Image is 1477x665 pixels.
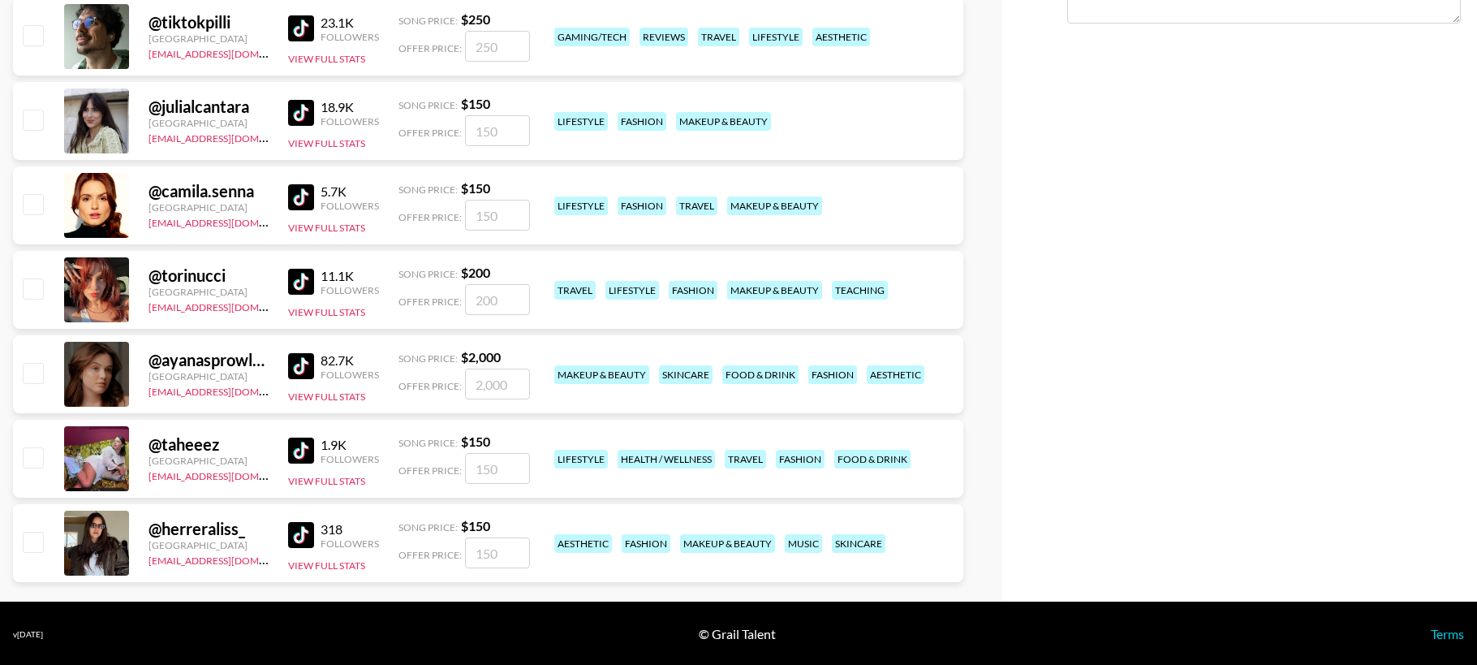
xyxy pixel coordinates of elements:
[149,97,269,117] div: @ julialcantara
[321,15,379,31] div: 23.1K
[699,626,776,642] div: © Grail Talent
[834,450,911,469] div: food & drink
[669,281,717,300] div: fashion
[321,200,379,212] div: Followers
[465,538,530,568] input: 150
[461,180,490,196] strong: $ 150
[149,382,312,398] a: [EMAIL_ADDRESS][DOMAIN_NAME]
[149,298,312,313] a: [EMAIL_ADDRESS][DOMAIN_NAME]
[461,96,490,111] strong: $ 150
[722,365,799,384] div: food & drink
[321,538,379,550] div: Followers
[465,200,530,231] input: 150
[659,365,713,384] div: skincare
[725,450,766,469] div: travel
[398,352,458,365] span: Song Price:
[321,521,379,538] div: 318
[749,28,803,46] div: lifestyle
[461,11,490,27] strong: $ 250
[622,534,670,553] div: fashion
[461,265,490,280] strong: $ 200
[639,28,688,46] div: reviews
[554,28,630,46] div: gaming/tech
[149,539,269,551] div: [GEOGRAPHIC_DATA]
[465,31,530,62] input: 250
[676,112,771,131] div: makeup & beauty
[398,184,458,196] span: Song Price:
[832,534,885,553] div: skincare
[149,467,312,482] a: [EMAIL_ADDRESS][DOMAIN_NAME]
[288,475,365,487] button: View Full Stats
[288,53,365,65] button: View Full Stats
[13,629,43,640] div: v [DATE]
[398,437,458,449] span: Song Price:
[288,269,314,295] img: TikTok
[321,437,379,453] div: 1.9K
[321,369,379,381] div: Followers
[149,434,269,455] div: @ taheeez
[288,222,365,234] button: View Full Stats
[149,201,269,214] div: [GEOGRAPHIC_DATA]
[398,268,458,280] span: Song Price:
[727,196,822,215] div: makeup & beauty
[461,434,490,449] strong: $ 150
[465,369,530,399] input: 2,000
[785,534,822,553] div: music
[288,391,365,403] button: View Full Stats
[808,365,857,384] div: fashion
[461,349,501,365] strong: $ 2,000
[321,284,379,296] div: Followers
[321,99,379,115] div: 18.9K
[321,115,379,127] div: Followers
[461,518,490,533] strong: $ 150
[398,15,458,27] span: Song Price:
[554,365,649,384] div: makeup & beauty
[554,534,612,553] div: aesthetic
[618,196,666,215] div: fashion
[288,438,314,464] img: TikTok
[618,450,715,469] div: health / wellness
[398,464,462,477] span: Offer Price:
[149,129,312,145] a: [EMAIL_ADDRESS][DOMAIN_NAME]
[465,284,530,315] input: 200
[554,112,608,131] div: lifestyle
[812,28,870,46] div: aesthetic
[321,352,379,369] div: 82.7K
[149,519,269,539] div: @ herreraliss_
[149,32,269,45] div: [GEOGRAPHIC_DATA]
[398,380,462,392] span: Offer Price:
[398,99,458,111] span: Song Price:
[288,15,314,41] img: TikTok
[149,266,269,286] div: @ torinucci
[149,45,312,60] a: [EMAIL_ADDRESS][DOMAIN_NAME]
[554,450,608,469] div: lifestyle
[465,453,530,484] input: 150
[321,453,379,465] div: Followers
[618,112,666,131] div: fashion
[1431,626,1464,641] a: Terms
[321,268,379,284] div: 11.1K
[832,281,888,300] div: teaching
[288,306,365,318] button: View Full Stats
[149,286,269,298] div: [GEOGRAPHIC_DATA]
[554,281,596,300] div: travel
[149,181,269,201] div: @ camila.senna
[398,521,458,533] span: Song Price:
[149,455,269,467] div: [GEOGRAPHIC_DATA]
[149,551,312,567] a: [EMAIL_ADDRESS][DOMAIN_NAME]
[149,117,269,129] div: [GEOGRAPHIC_DATA]
[149,370,269,382] div: [GEOGRAPHIC_DATA]
[321,184,379,200] div: 5.7K
[288,137,365,149] button: View Full Stats
[321,31,379,43] div: Followers
[867,365,924,384] div: aesthetic
[398,127,462,139] span: Offer Price:
[554,196,608,215] div: lifestyle
[676,196,717,215] div: travel
[288,100,314,126] img: TikTok
[680,534,775,553] div: makeup & beauty
[465,115,530,146] input: 150
[288,522,314,548] img: TikTok
[698,28,739,46] div: travel
[288,559,365,572] button: View Full Stats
